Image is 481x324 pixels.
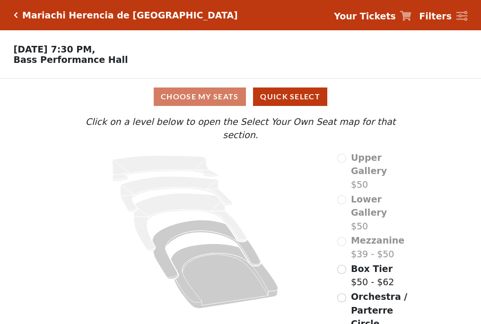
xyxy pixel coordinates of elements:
span: Upper Gallery [351,152,387,176]
label: $50 [351,193,414,233]
label: $50 [351,151,414,192]
path: Upper Gallery - Seats Available: 0 [113,156,219,181]
span: Mezzanine [351,235,404,245]
button: Quick Select [253,88,327,106]
strong: Your Tickets [334,11,396,21]
a: Filters [419,9,467,23]
p: Click on a level below to open the Select Your Own Seat map for that section. [67,115,414,142]
span: Lower Gallery [351,194,387,218]
a: Click here to go back to filters [14,12,18,18]
h5: Mariachi Herencia de [GEOGRAPHIC_DATA] [22,10,238,21]
strong: Filters [419,11,452,21]
path: Orchestra / Parterre Circle - Seats Available: 641 [171,244,279,308]
a: Your Tickets [334,9,411,23]
label: $39 - $50 [351,234,404,261]
span: Box Tier [351,263,393,274]
path: Lower Gallery - Seats Available: 0 [121,176,233,212]
label: $50 - $62 [351,262,394,289]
